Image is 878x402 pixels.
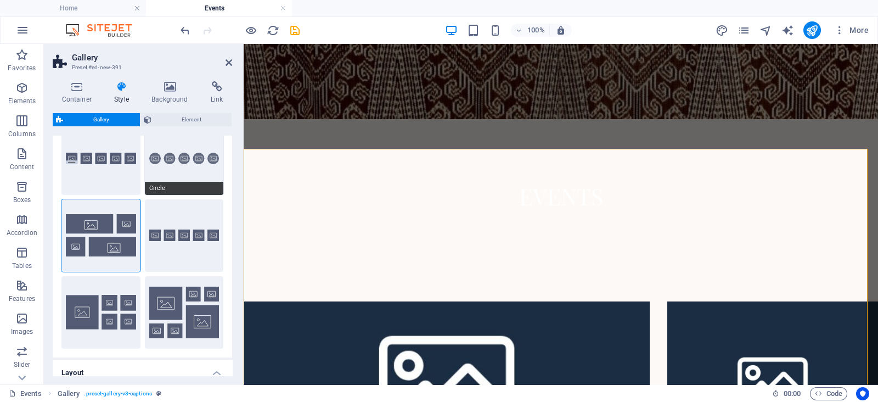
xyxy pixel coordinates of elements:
i: Undo: Variant changed: Collage (Ctrl+Z) [179,24,192,37]
button: Gallery [53,113,140,126]
button: text_generator [781,24,795,37]
button: save [288,24,301,37]
div: ​​​​​ [58,119,576,169]
p: Tables [12,261,32,270]
i: Reload page [267,24,279,37]
span: Element [155,113,229,126]
button: pages [738,24,751,37]
i: AI Writer [781,24,794,37]
span: Click to select. Double-click to edit [58,387,80,400]
h6: 100% [527,24,545,37]
p: Slider [14,360,31,369]
span: Code [815,387,842,400]
nav: breadcrumb [58,387,161,400]
button: Circle [145,122,224,195]
i: This element is a customizable preset [156,390,161,397]
button: Code [810,387,847,400]
h4: Container [53,81,105,104]
h4: Link [201,81,232,104]
button: undo [178,24,192,37]
h2: Gallery [72,53,232,63]
p: Accordion [7,228,37,237]
p: Features [9,294,35,303]
button: Element [140,113,232,126]
span: . preset-gallery-v3-captions [84,387,152,400]
span: : [791,389,793,398]
button: design [716,24,729,37]
button: More [830,21,873,39]
p: Images [11,327,33,336]
h4: Style [105,81,143,104]
span: More [834,25,869,36]
button: 100% [511,24,550,37]
a: Click to cancel selection. Double-click to open Pages [9,387,42,400]
p: Columns [8,130,36,138]
i: Save (Ctrl+S) [289,24,301,37]
h4: Layout [53,360,232,379]
i: Publish [806,24,818,37]
img: Editor Logo [63,24,145,37]
span: 00 00 [784,387,801,400]
button: navigator [759,24,773,37]
span: Gallery [66,113,137,126]
button: reload [266,24,279,37]
i: Pages (Ctrl+Alt+S) [738,24,750,37]
h4: Events [146,2,292,14]
p: Elements [8,97,36,105]
p: Boxes [13,196,31,204]
p: Content [10,163,34,171]
i: On resize automatically adjust zoom level to fit chosen device. [556,25,566,35]
h4: Background [143,81,202,104]
h3: Preset #ed-new-391 [72,63,210,72]
button: Click here to leave preview mode and continue editing [244,24,257,37]
span: Circle [145,182,224,195]
button: Usercentrics [856,387,869,400]
i: Design (Ctrl+Alt+Y) [716,24,728,37]
p: Favorites [8,64,36,72]
button: publish [803,21,821,39]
